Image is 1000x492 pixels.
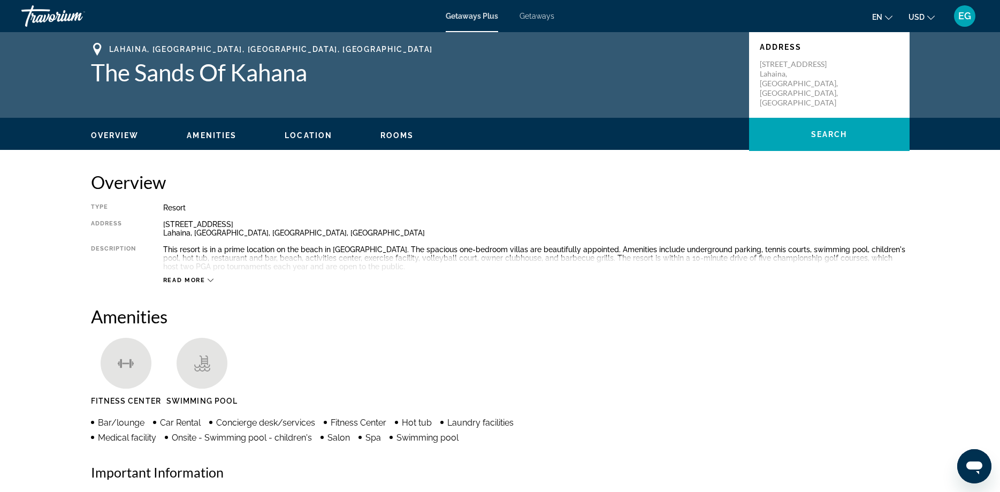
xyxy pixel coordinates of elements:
[285,131,332,140] button: Location
[163,277,205,284] span: Read more
[163,203,910,212] div: Resort
[98,418,144,428] span: Bar/lounge
[365,433,381,443] span: Spa
[91,171,910,193] h2: Overview
[811,130,848,139] span: Search
[327,433,350,443] span: Salon
[21,2,128,30] a: Travorium
[380,131,414,140] button: Rooms
[872,13,882,21] span: en
[91,203,136,212] div: Type
[520,12,554,20] a: Getaways
[91,220,136,237] div: Address
[402,418,432,428] span: Hot tub
[760,59,845,108] p: [STREET_ADDRESS] Lahaina, [GEOGRAPHIC_DATA], [GEOGRAPHIC_DATA], [GEOGRAPHIC_DATA]
[446,12,498,20] a: Getaways Plus
[872,9,892,25] button: Change language
[163,220,910,237] div: [STREET_ADDRESS] Lahaina, [GEOGRAPHIC_DATA], [GEOGRAPHIC_DATA], [GEOGRAPHIC_DATA]
[109,45,433,54] span: Lahaina, [GEOGRAPHIC_DATA], [GEOGRAPHIC_DATA], [GEOGRAPHIC_DATA]
[91,306,910,327] h2: Amenities
[91,131,139,140] button: Overview
[91,397,161,405] span: Fitness Center
[172,433,312,443] span: Onsite - Swimming pool - children's
[951,5,979,27] button: User Menu
[166,397,238,405] span: Swimming Pool
[331,418,386,428] span: Fitness Center
[957,449,991,483] iframe: Button to launch messaging window
[91,58,738,86] h1: The Sands Of Kahana
[760,43,899,51] p: Address
[163,276,214,284] button: Read more
[163,245,910,271] div: This resort is in a prime location on the beach in [GEOGRAPHIC_DATA]. The spacious one-bedroom vi...
[909,13,925,21] span: USD
[160,418,201,428] span: Car Rental
[216,418,315,428] span: Concierge desk/services
[958,11,971,21] span: EG
[396,433,459,443] span: Swimming pool
[91,245,136,271] div: Description
[909,9,935,25] button: Change currency
[187,131,236,140] button: Amenities
[447,418,514,428] span: Laundry facilities
[749,118,910,151] button: Search
[98,433,156,443] span: Medical facility
[91,464,910,480] h2: Important Information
